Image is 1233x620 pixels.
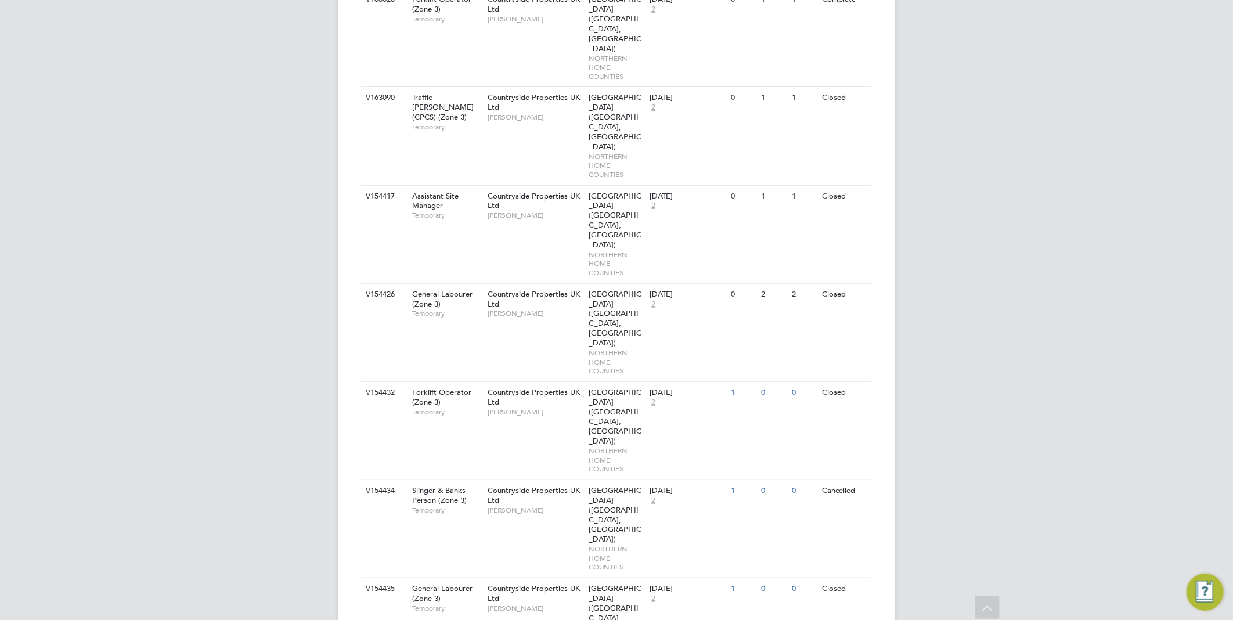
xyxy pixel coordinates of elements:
[589,152,644,179] span: NORTHERN HOME COUNTIES
[412,211,482,220] span: Temporary
[789,578,819,600] div: 0
[789,480,819,502] div: 0
[488,289,580,309] span: Countryside Properties UK Ltd
[728,186,758,207] div: 0
[589,446,644,474] span: NORTHERN HOME COUNTIES
[412,583,473,603] span: General Labourer (Zone 3)
[488,387,580,407] span: Countryside Properties UK Ltd
[488,92,580,112] span: Countryside Properties UK Ltd
[650,192,725,201] div: [DATE]
[728,578,758,600] div: 1
[820,87,870,109] div: Closed
[412,408,482,417] span: Temporary
[650,398,657,408] span: 2
[488,15,583,24] span: [PERSON_NAME]
[488,113,583,122] span: [PERSON_NAME]
[412,387,471,407] span: Forklift Operator (Zone 3)
[650,201,657,211] span: 2
[412,15,482,24] span: Temporary
[488,485,580,505] span: Countryside Properties UK Ltd
[650,496,657,506] span: 2
[488,583,580,603] span: Countryside Properties UK Ltd
[650,388,725,398] div: [DATE]
[650,5,657,15] span: 2
[759,186,789,207] div: 1
[412,122,482,132] span: Temporary
[589,387,642,446] span: [GEOGRAPHIC_DATA] ([GEOGRAPHIC_DATA], [GEOGRAPHIC_DATA])
[589,348,644,376] span: NORTHERN HOME COUNTIES
[789,382,819,403] div: 0
[728,480,758,502] div: 1
[728,382,758,403] div: 1
[820,284,870,305] div: Closed
[488,604,583,613] span: [PERSON_NAME]
[363,578,403,600] div: V154435
[589,191,642,250] span: [GEOGRAPHIC_DATA] ([GEOGRAPHIC_DATA], [GEOGRAPHIC_DATA])
[488,309,583,318] span: [PERSON_NAME]
[363,284,403,305] div: V154426
[488,506,583,515] span: [PERSON_NAME]
[589,485,642,544] span: [GEOGRAPHIC_DATA] ([GEOGRAPHIC_DATA], [GEOGRAPHIC_DATA])
[363,186,403,207] div: V154417
[789,284,819,305] div: 2
[650,486,725,496] div: [DATE]
[759,382,789,403] div: 0
[820,578,870,600] div: Closed
[589,92,642,151] span: [GEOGRAPHIC_DATA] ([GEOGRAPHIC_DATA], [GEOGRAPHIC_DATA])
[412,92,474,122] span: Traffic [PERSON_NAME] (CPCS) (Zone 3)
[650,103,657,113] span: 2
[759,284,789,305] div: 2
[820,382,870,403] div: Closed
[589,54,644,81] span: NORTHERN HOME COUNTIES
[759,480,789,502] div: 0
[412,289,473,309] span: General Labourer (Zone 3)
[650,300,657,309] span: 2
[412,604,482,613] span: Temporary
[589,250,644,277] span: NORTHERN HOME COUNTIES
[728,87,758,109] div: 0
[759,87,789,109] div: 1
[820,186,870,207] div: Closed
[363,382,403,403] div: V154432
[488,191,580,211] span: Countryside Properties UK Ltd
[363,480,403,502] div: V154434
[728,284,758,305] div: 0
[1187,574,1224,611] button: Engage Resource Center
[412,191,459,211] span: Assistant Site Manager
[589,289,642,348] span: [GEOGRAPHIC_DATA] ([GEOGRAPHIC_DATA], [GEOGRAPHIC_DATA])
[650,93,725,103] div: [DATE]
[363,87,403,109] div: V163090
[820,480,870,502] div: Cancelled
[412,506,482,515] span: Temporary
[759,578,789,600] div: 0
[789,87,819,109] div: 1
[488,211,583,220] span: [PERSON_NAME]
[488,408,583,417] span: [PERSON_NAME]
[412,309,482,318] span: Temporary
[650,290,725,300] div: [DATE]
[789,186,819,207] div: 1
[650,584,725,594] div: [DATE]
[650,594,657,604] span: 2
[589,545,644,572] span: NORTHERN HOME COUNTIES
[412,485,467,505] span: Slinger & Banks Person (Zone 3)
